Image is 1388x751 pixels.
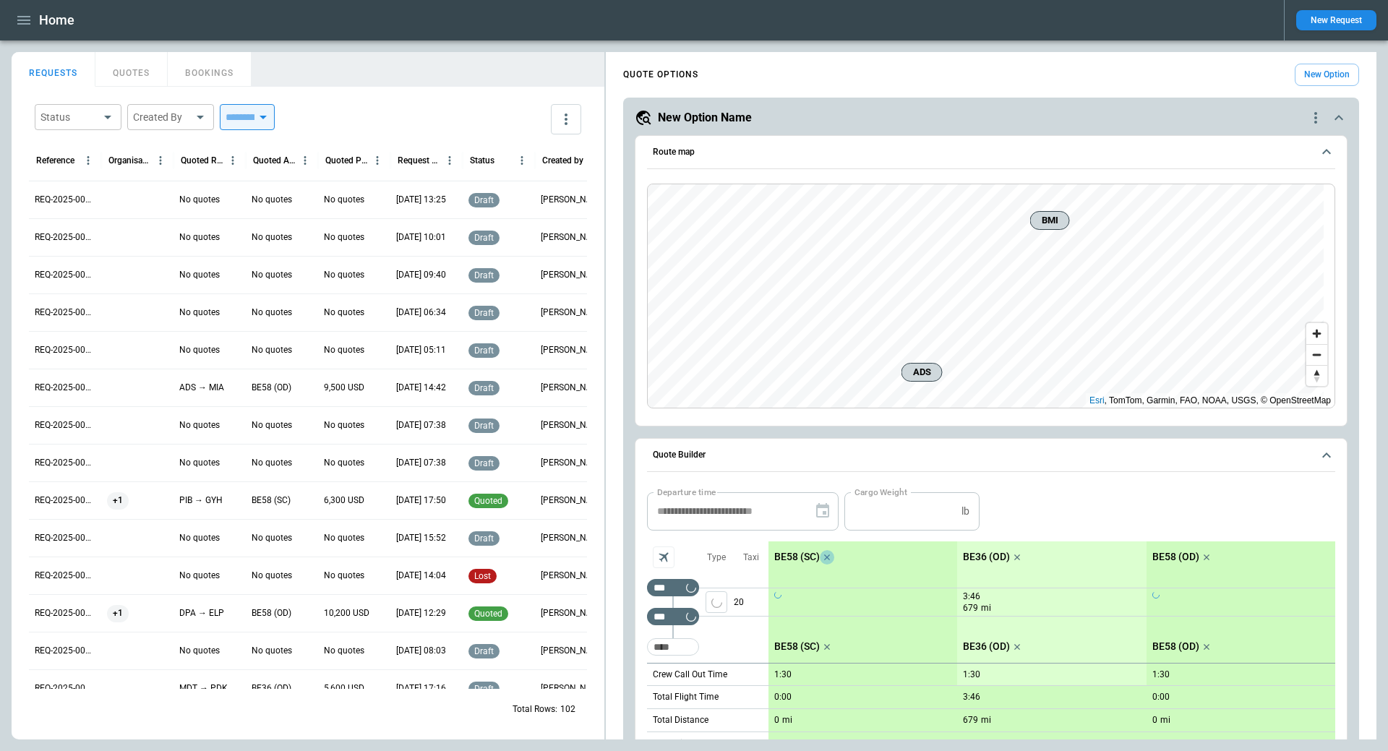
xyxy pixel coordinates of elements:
[396,269,446,281] p: 08/29/2025 09:40
[133,110,191,124] div: Created By
[324,457,364,469] p: No quotes
[396,419,446,432] p: 08/26/2025 07:38
[981,602,991,614] p: mi
[647,579,699,596] div: Too short
[324,306,364,319] p: No quotes
[706,591,727,613] span: Type of sector
[774,640,820,653] p: BE58 (SC)
[471,195,497,205] span: draft
[471,233,497,243] span: draft
[179,494,223,507] p: PIB → GYH
[179,306,220,319] p: No quotes
[179,645,220,657] p: No quotes
[513,151,531,170] button: Status column menu
[1037,213,1063,228] span: BMI
[653,450,706,460] h6: Quote Builder
[1089,393,1331,408] div: , TomTom, Garmin, FAO, NOAA, USGS, © OpenStreetMap
[396,570,446,582] p: 08/22/2025 14:04
[541,306,601,319] p: George O'Bryan
[734,588,768,616] p: 20
[324,532,364,544] p: No quotes
[324,231,364,244] p: No quotes
[179,419,220,432] p: No quotes
[541,194,601,206] p: George O'Bryan
[782,714,792,726] p: mi
[35,645,95,657] p: REQ-2025-000254
[623,72,698,78] h4: QUOTE OPTIONS
[181,155,223,166] div: Quoted Route
[252,645,292,657] p: No quotes
[707,552,726,564] p: Type
[541,532,601,544] p: Ben Gundermann
[963,591,980,602] p: 3:46
[324,194,364,206] p: No quotes
[542,155,583,166] div: Created by
[541,457,601,469] p: George O'Bryan
[854,486,907,498] label: Cargo Weight
[513,703,557,716] p: Total Rows:
[471,646,497,656] span: draft
[252,194,292,206] p: No quotes
[653,669,727,681] p: Crew Call Out Time
[12,52,95,87] button: REQUESTS
[396,494,446,507] p: 08/22/2025 17:50
[35,494,95,507] p: REQ-2025-000258
[252,306,292,319] p: No quotes
[653,546,674,568] span: Aircraft selection
[440,151,459,170] button: Request Created At (UTC-05:00) column menu
[1152,669,1170,680] p: 1:30
[325,155,368,166] div: Quoted Price
[252,532,292,544] p: No quotes
[653,147,695,157] h6: Route map
[95,52,168,87] button: QUOTES
[35,419,95,432] p: REQ-2025-000260
[1152,738,1176,749] p: 0 USD
[35,457,95,469] p: REQ-2025-000259
[541,344,601,356] p: George O'Bryan
[653,691,719,703] p: Total Flight Time
[396,194,446,206] p: 09/03/2025 13:25
[541,494,601,507] p: Allen Maki
[541,231,601,244] p: George O'Bryan
[179,269,220,281] p: No quotes
[179,607,224,619] p: DPA → ELP
[743,552,759,564] p: Taxi
[252,607,291,619] p: BE58 (OD)
[1152,715,1157,726] p: 0
[252,231,292,244] p: No quotes
[1160,714,1170,726] p: mi
[471,458,497,468] span: draft
[396,344,446,356] p: 08/27/2025 05:11
[151,151,170,170] button: Organisation column menu
[541,645,601,657] p: Ben Gundermann
[107,482,129,519] span: +1
[223,151,242,170] button: Quoted Route column menu
[470,155,494,166] div: Status
[179,231,220,244] p: No quotes
[396,231,446,244] p: 09/03/2025 10:01
[471,383,497,393] span: draft
[179,570,220,582] p: No quotes
[1306,365,1327,386] button: Reset bearing to north
[396,645,446,657] p: 08/22/2025 08:03
[653,737,729,750] p: Total Distance Cost
[657,486,716,498] label: Departure time
[108,155,151,166] div: Organisation
[647,608,699,625] div: Too short
[774,669,792,680] p: 1:30
[1296,10,1376,30] button: New Request
[39,12,74,29] h1: Home
[1306,323,1327,344] button: Zoom in
[471,533,497,544] span: draft
[647,136,1335,169] button: Route map
[396,306,446,319] p: 08/27/2025 06:34
[706,591,727,613] button: left aligned
[961,505,969,518] p: lb
[396,532,446,544] p: 08/22/2025 15:52
[963,715,978,726] p: 679
[774,738,798,749] p: 0 USD
[252,344,292,356] p: No quotes
[963,738,1003,749] p: 2,206 USD
[36,155,74,166] div: Reference
[398,155,440,166] div: Request Created At (UTC-05:00)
